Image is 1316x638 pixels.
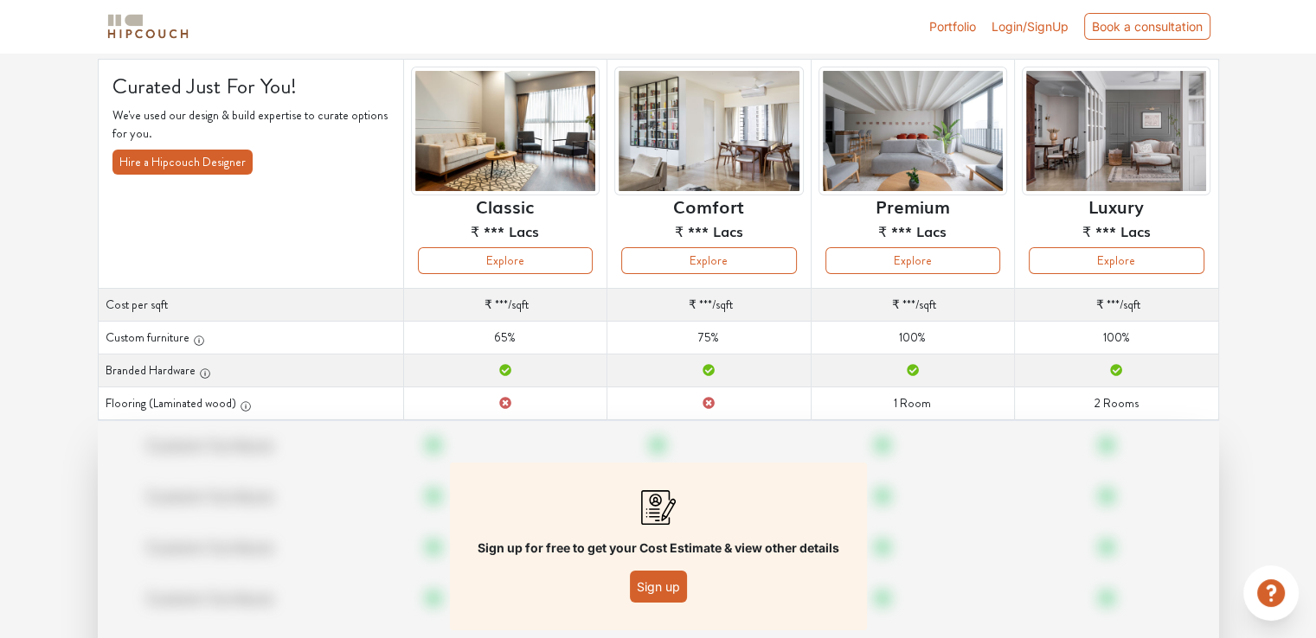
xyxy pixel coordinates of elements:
[418,247,593,274] button: Explore
[607,289,811,322] td: /sqft
[98,387,403,420] th: Flooring (Laminated wood)
[1015,322,1218,354] td: 100%
[112,150,253,175] button: Hire a Hipcouch Designer
[1015,387,1218,420] td: 2 Rooms
[476,195,534,216] h6: Classic
[98,354,403,387] th: Branded Hardware
[811,322,1014,354] td: 100%
[105,7,191,46] span: logo-horizontal.svg
[112,73,389,99] h4: Curated Just For You!
[1088,195,1144,216] h6: Luxury
[614,67,803,195] img: header-preview
[992,19,1069,34] span: Login/SignUp
[621,247,796,274] button: Explore
[411,67,600,195] img: header-preview
[630,571,687,603] button: Sign up
[673,195,744,216] h6: Comfort
[1084,13,1210,40] div: Book a consultation
[929,17,976,35] a: Portfolio
[98,322,403,354] th: Custom furniture
[811,289,1014,322] td: /sqft
[403,322,607,354] td: 65%
[105,11,191,41] img: logo-horizontal.svg
[112,106,389,143] p: We've used our design & build expertise to curate options for you.
[478,539,839,557] p: Sign up for free to get your Cost Estimate & view other details
[1022,67,1210,195] img: header-preview
[607,322,811,354] td: 75%
[1015,289,1218,322] td: /sqft
[1029,247,1204,274] button: Explore
[811,387,1014,420] td: 1 Room
[876,195,950,216] h6: Premium
[818,67,1007,195] img: header-preview
[98,289,403,322] th: Cost per sqft
[403,289,607,322] td: /sqft
[825,247,1000,274] button: Explore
